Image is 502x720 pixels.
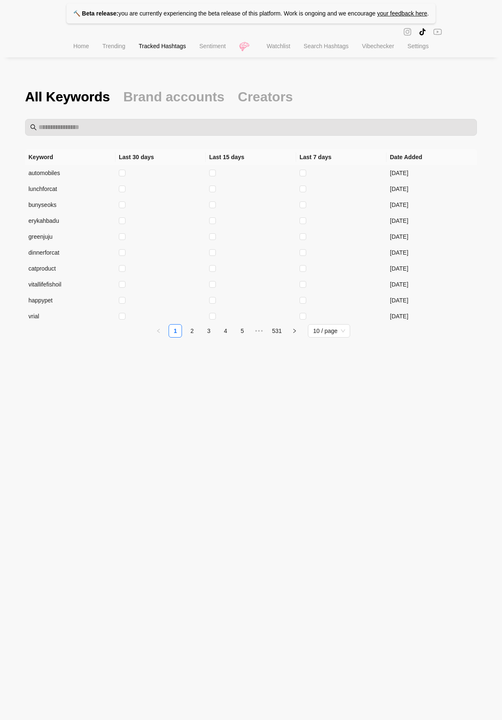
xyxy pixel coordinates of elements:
[202,325,215,337] a: 3
[25,165,115,181] td: automobiles
[387,181,477,197] td: [DATE]
[138,43,186,49] span: Tracked Hashtags
[269,324,284,338] li: 531
[169,325,182,337] a: 1
[288,324,301,338] button: right
[387,276,477,292] td: [DATE]
[267,43,290,49] span: Watchlist
[25,197,115,213] td: bunyseoks
[67,3,435,23] p: you are currently experiencing the beta release of this platform. Work is ongoing and we encourage .
[25,149,115,165] th: Keyword
[219,325,232,337] a: 4
[152,324,165,338] button: left
[288,324,301,338] li: Next Page
[238,88,293,106] span: Creators
[73,10,118,17] strong: 🔨 Beta release:
[387,197,477,213] td: [DATE]
[304,43,348,49] span: Search Hashtags
[115,149,206,165] th: Last 30 days
[25,213,115,229] td: erykahbadu
[25,292,115,308] td: happypet
[433,27,442,36] span: youtube
[123,88,225,106] span: Brand accounts
[200,43,226,49] span: Sentiment
[186,325,198,337] a: 2
[25,181,115,197] td: lunchforcat
[156,328,161,333] span: left
[387,149,477,165] th: Date Added
[102,43,125,49] span: Trending
[308,324,350,338] div: Page Size
[25,276,115,292] td: vitallifefishoil
[236,325,248,337] a: 5
[25,308,115,324] td: vrial
[377,10,427,17] a: your feedback here
[387,165,477,181] td: [DATE]
[269,325,284,337] a: 531
[252,324,266,338] li: Next 5 Pages
[30,124,37,131] span: search
[362,43,394,49] span: Vibechecker
[387,245,477,261] td: [DATE]
[387,261,477,276] td: [DATE]
[185,324,199,338] li: 2
[403,27,412,36] span: instagram
[202,324,215,338] li: 3
[387,229,477,245] td: [DATE]
[25,245,115,261] td: dinnerforcat
[25,261,115,276] td: catproduct
[387,292,477,308] td: [DATE]
[252,324,266,338] span: •••
[73,43,89,49] span: Home
[206,149,296,165] th: Last 15 days
[152,324,165,338] li: Previous Page
[407,43,429,49] span: Settings
[313,325,345,337] span: 10 / page
[296,149,387,165] th: Last 7 days
[387,308,477,324] td: [DATE]
[387,213,477,229] td: [DATE]
[25,229,115,245] td: greenjuju
[25,88,110,106] span: All Keywords
[292,328,297,333] span: right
